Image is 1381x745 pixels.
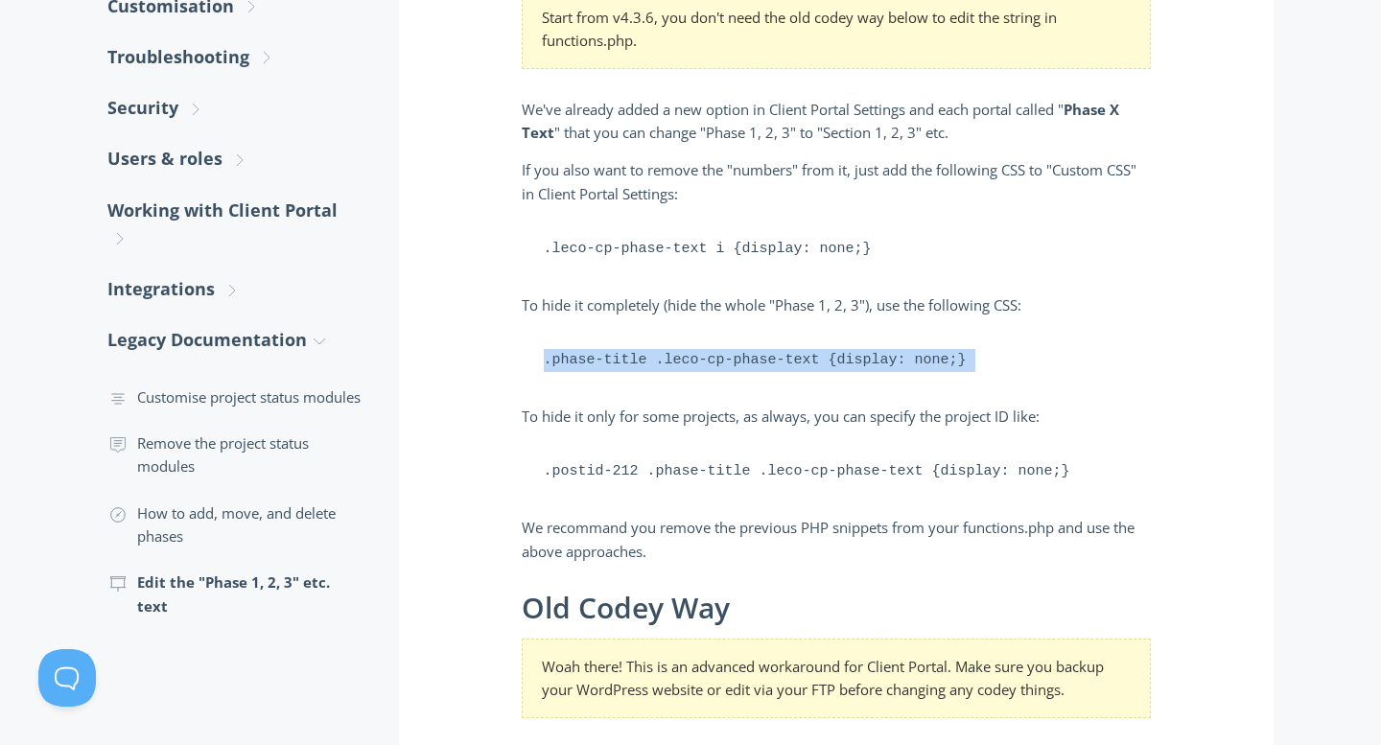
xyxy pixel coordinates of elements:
[522,331,1151,390] pre: .phase-title .leco-cp-phase-text {display: none;}
[522,220,1151,279] pre: .leco-cp-phase-text i {display: none;}
[522,158,1151,205] p: If you also want to remove the "numbers" from it, just add the following CSS to "Custom CSS" in C...
[107,82,361,133] a: Security
[522,592,1151,624] h1: Old Codey Way
[107,32,361,82] a: Troubleshooting
[522,639,1151,718] section: Woah there! This is an advanced workaround for Client Portal. Make sure you backup your WordPress...
[107,374,361,420] a: Customise project status modules
[107,314,361,365] a: Legacy Documentation
[522,100,1119,142] strong: Phase X Text
[38,649,96,707] iframe: Toggle Customer Support
[107,559,361,629] a: Edit the "Phase 1, 2, 3" etc. text
[522,405,1151,428] p: To hide it only for some projects, as always, you can specify the project ID like:
[522,516,1151,563] p: We recommand you remove the previous PHP snippets from your functions.php and use the above appro...
[522,98,1151,145] p: We've already added a new option in Client Portal Settings and each portal called " " that you ca...
[107,420,361,490] a: Remove the project status modules
[522,293,1151,316] p: To hide it completely (hide the whole "Phase 1, 2, 3"), use the following CSS:
[107,133,361,184] a: Users & roles
[107,490,361,560] a: How to add, move, and delete phases
[107,185,361,265] a: Working with Client Portal
[107,264,361,314] a: Integrations
[522,443,1151,502] pre: .postid-212 .phase-title .leco-cp-phase-text {display: none;}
